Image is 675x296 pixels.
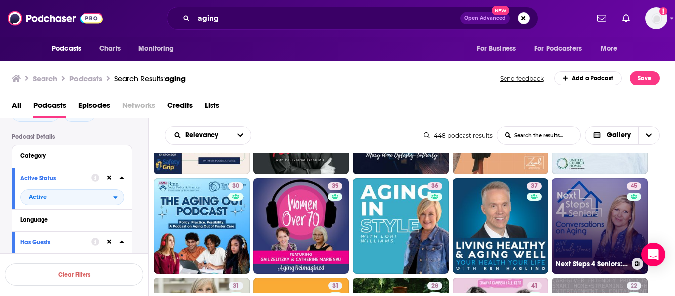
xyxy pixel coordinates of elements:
[99,42,121,56] span: Charts
[601,42,618,56] span: More
[659,7,667,15] svg: Add a profile image
[165,126,251,145] h2: Choose List sort
[645,7,667,29] img: User Profile
[165,132,230,139] button: open menu
[20,216,118,223] div: Language
[20,152,118,159] div: Category
[353,178,449,274] a: 36
[631,281,637,291] span: 22
[8,9,103,28] img: Podchaser - Follow, Share and Rate Podcasts
[593,10,610,27] a: Show notifications dropdown
[527,182,542,190] a: 37
[531,281,538,291] span: 41
[328,282,342,290] a: 31
[138,42,173,56] span: Monitoring
[630,71,660,85] button: Save
[464,16,506,21] span: Open Advanced
[5,263,143,286] button: Clear Filters
[12,133,132,140] p: Podcast Details
[497,74,547,83] button: Send feedback
[453,178,548,274] a: 37
[167,97,193,118] a: Credits
[20,239,85,246] div: Has Guests
[33,74,57,83] h3: Search
[114,74,186,83] a: Search Results:aging
[230,127,251,144] button: open menu
[641,243,665,266] div: Open Intercom Messenger
[607,132,631,139] span: Gallery
[431,281,438,291] span: 28
[427,282,442,290] a: 28
[460,12,510,24] button: Open AdvancedNew
[114,74,186,83] div: Search Results:
[131,40,186,58] button: open menu
[253,178,349,274] a: 39
[556,260,628,268] h3: Next Steps 4 Seniors: Conversations on Aging with [PERSON_NAME]
[594,40,630,58] button: open menu
[93,40,127,58] a: Charts
[78,97,110,118] a: Episodes
[527,282,542,290] a: 41
[45,40,94,58] button: open menu
[154,178,250,274] a: 30
[531,181,538,191] span: 37
[627,182,641,190] a: 45
[20,189,124,205] button: open menu
[328,182,342,190] a: 39
[122,97,155,118] span: Networks
[618,10,633,27] a: Show notifications dropdown
[69,74,102,83] h3: Podcasts
[528,40,596,58] button: open menu
[185,132,222,139] span: Relevancy
[52,42,81,56] span: Podcasts
[20,172,91,184] button: Active Status
[20,213,124,226] button: Language
[585,126,660,145] button: Choose View
[470,40,528,58] button: open menu
[534,42,582,56] span: For Podcasters
[12,97,21,118] a: All
[332,281,338,291] span: 31
[33,97,66,118] a: Podcasts
[232,181,239,191] span: 30
[332,181,338,191] span: 39
[229,282,243,290] a: 31
[20,189,124,205] h2: filter dropdown
[645,7,667,29] span: Logged in as angelabellBL2024
[492,6,509,15] span: New
[645,7,667,29] button: Show profile menu
[29,194,47,200] span: Active
[20,236,91,248] button: Has Guests
[167,7,538,30] div: Search podcasts, credits, & more...
[552,178,648,274] a: 45Next Steps 4 Seniors: Conversations on Aging with [PERSON_NAME]
[554,71,622,85] a: Add a Podcast
[228,182,243,190] a: 30
[477,42,516,56] span: For Business
[424,132,493,139] div: 448 podcast results
[20,149,124,162] button: Category
[20,175,85,182] div: Active Status
[431,181,438,191] span: 36
[427,182,442,190] a: 36
[627,282,641,290] a: 22
[165,74,186,83] span: aging
[205,97,219,118] a: Lists
[631,181,637,191] span: 45
[194,10,460,26] input: Search podcasts, credits, & more...
[233,281,239,291] span: 31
